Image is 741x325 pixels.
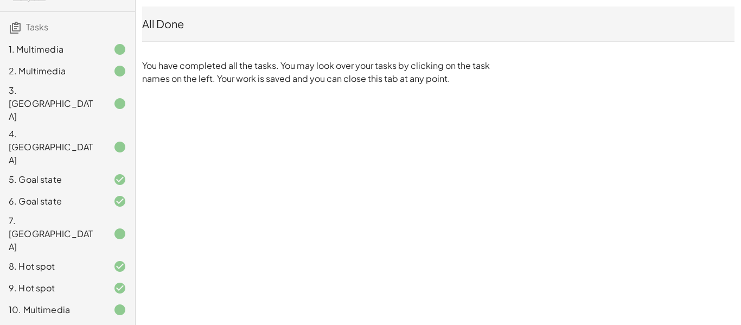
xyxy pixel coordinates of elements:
[113,282,126,295] i: Task finished and correct.
[113,227,126,240] i: Task finished.
[9,65,96,78] div: 2. Multimedia
[9,43,96,56] div: 1. Multimedia
[142,59,495,85] p: You have completed all the tasks. You may look over your tasks by clicking on the task names on t...
[113,195,126,208] i: Task finished and correct.
[9,282,96,295] div: 9. Hot spot
[113,43,126,56] i: Task finished.
[9,84,96,123] div: 3. [GEOGRAPHIC_DATA]
[9,214,96,253] div: 7. [GEOGRAPHIC_DATA]
[113,260,126,273] i: Task finished and correct.
[113,173,126,186] i: Task finished and correct.
[113,97,126,110] i: Task finished.
[9,195,96,208] div: 6. Goal state
[9,128,96,167] div: 4. [GEOGRAPHIC_DATA]
[113,303,126,316] i: Task finished.
[113,65,126,78] i: Task finished.
[9,260,96,273] div: 8. Hot spot
[9,303,96,316] div: 10. Multimedia
[142,16,734,31] div: All Done
[9,173,96,186] div: 5. Goal state
[113,141,126,154] i: Task finished.
[26,21,48,33] span: Tasks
